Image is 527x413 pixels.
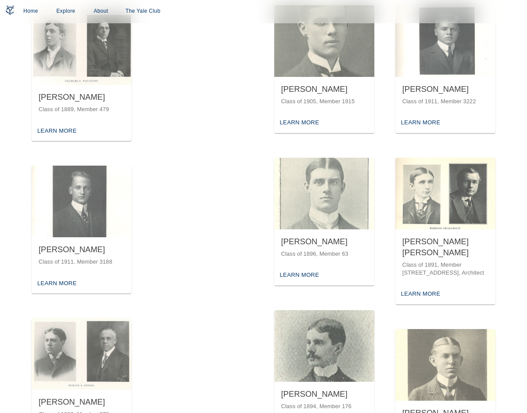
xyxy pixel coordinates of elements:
[395,5,495,77] img: Arthur Amory Gammell
[35,277,79,290] div: Learn More
[281,250,367,258] p: Class of 1896, Member 63
[87,4,115,20] a: About
[395,5,495,133] button: [PERSON_NAME]Class of 1911, Member 3222Learn More
[274,310,374,382] img: James A. Hawes
[395,158,495,304] button: [PERSON_NAME] [PERSON_NAME]Class of 1891, Member [STREET_ADDRESS], ArchitectLearn More
[395,329,495,401] img: James McLean Walton
[122,4,164,20] a: The Yale Club
[281,402,367,410] p: Class of 1894, Member 176
[32,318,132,390] img: Horace S. Stokes
[399,287,443,301] div: Learn More
[278,116,322,130] div: Learn More
[399,116,443,130] div: Learn More
[39,105,125,113] p: Class of 1889, Member 479
[274,158,374,286] button: [PERSON_NAME]Class of 1896, Member 63Learn More
[281,236,367,247] div: [PERSON_NAME]
[402,236,488,258] div: [PERSON_NAME] [PERSON_NAME]
[281,98,367,105] p: Class of 1905, Member 1915
[281,84,367,95] div: [PERSON_NAME]
[274,5,374,77] img: Edward J. Noble
[39,258,125,266] p: Class of 1911, Member 3188
[278,268,322,282] div: Learn More
[17,4,45,20] a: Home
[274,158,374,229] img: Frank Miner Patterson
[274,5,374,133] button: [PERSON_NAME]Class of 1905, Member 1915Learn More
[35,124,79,138] div: Learn More
[32,13,132,85] img: Charles C. Paulding
[39,244,125,255] div: [PERSON_NAME]
[402,98,488,105] p: Class of 1911, Member 3222
[395,158,495,229] img: Egerton Swartwout
[32,13,132,141] button: [PERSON_NAME]Class of 1889, Member 479Learn More
[32,166,132,293] button: [PERSON_NAME]Class of 1911, Member 3188Learn More
[39,92,125,103] div: [PERSON_NAME]
[281,389,367,400] div: [PERSON_NAME]
[4,4,17,17] img: Yale Club Logo
[402,84,488,95] div: [PERSON_NAME]
[402,261,488,277] p: Class of 1891, Member [STREET_ADDRESS], Architect
[39,397,125,408] div: [PERSON_NAME]
[32,166,132,237] img: Francis Fitz Randolph
[52,4,80,20] a: Explore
